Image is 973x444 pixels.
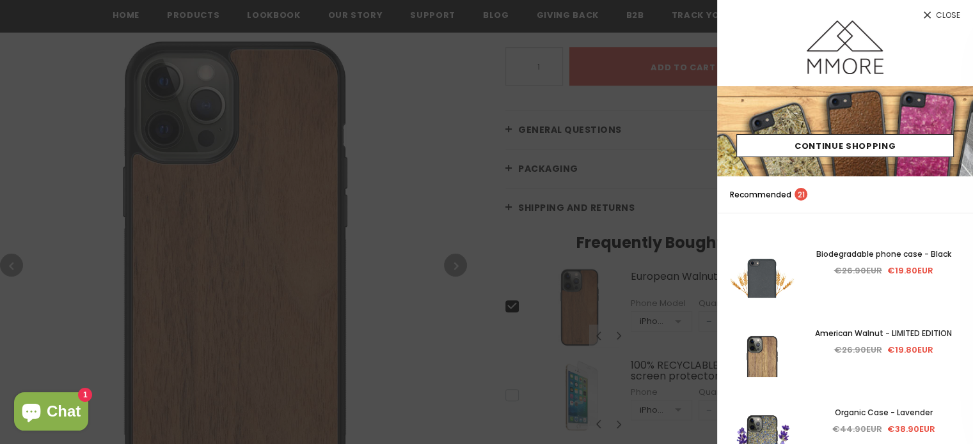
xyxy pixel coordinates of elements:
inbox-online-store-chat: Shopify online store chat [10,392,92,434]
a: Organic Case - Lavender [807,406,960,420]
span: €19.80EUR [887,264,933,277]
span: 21 [795,188,807,201]
a: American Walnut - LIMITED EDITION [807,326,960,341]
span: Biodegradable phone case - Black [816,249,951,259]
span: Organic Case - Lavender [835,407,933,418]
a: Biodegradable phone case - Black [807,247,960,261]
span: €44.90EUR [832,423,882,435]
span: €26.90EUR [834,344,882,356]
span: €19.80EUR [887,344,933,356]
span: €26.90EUR [834,264,882,277]
span: Close [936,11,960,19]
p: Recommended [730,188,807,201]
span: American Walnut - LIMITED EDITION [815,328,952,339]
a: search [947,188,960,201]
span: €38.90EUR [887,423,935,435]
a: Continue Shopping [736,134,954,157]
